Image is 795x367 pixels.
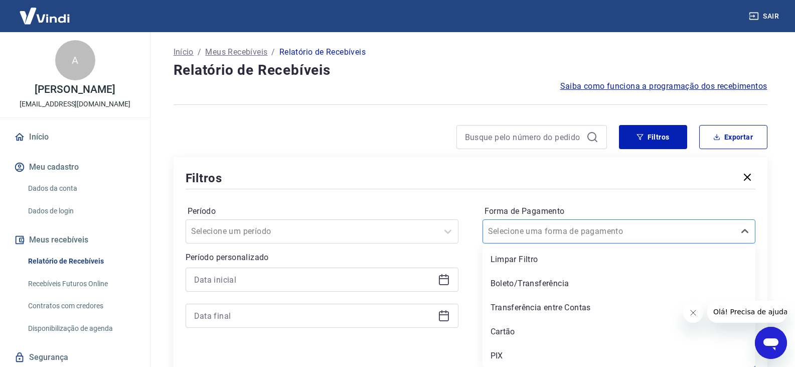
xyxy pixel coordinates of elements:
div: Limpar Filtro [483,250,755,270]
p: [EMAIL_ADDRESS][DOMAIN_NAME] [20,99,130,109]
input: Data inicial [194,272,434,287]
h5: Filtros [186,170,223,186]
div: Transferência entre Contas [483,298,755,318]
label: Forma de Pagamento [485,205,753,217]
div: Cartão [483,322,755,342]
a: Início [174,46,194,58]
p: Relatório de Recebíveis [279,46,366,58]
a: Recebíveis Futuros Online [24,274,138,294]
a: Dados da conta [24,178,138,199]
div: PIX [483,346,755,366]
a: Relatório de Recebíveis [24,251,138,272]
a: Meus Recebíveis [205,46,267,58]
a: Saiba como funciona a programação dos recebimentos [560,80,767,92]
a: Disponibilização de agenda [24,318,138,339]
p: Período personalizado [186,252,458,264]
button: Sair [747,7,783,26]
input: Data final [194,308,434,323]
iframe: Mensagem da empresa [707,301,787,323]
button: Meus recebíveis [12,229,138,251]
div: Boleto/Transferência [483,274,755,294]
label: Período [188,205,456,217]
p: / [271,46,275,58]
button: Meu cadastro [12,156,138,178]
button: Filtros [619,125,687,149]
span: Olá! Precisa de ajuda? [6,7,84,15]
p: / [198,46,201,58]
input: Busque pelo número do pedido [465,130,582,145]
a: Início [12,126,138,148]
iframe: Botão para abrir a janela de mensagens [755,327,787,359]
h4: Relatório de Recebíveis [174,60,767,80]
div: A [55,40,95,80]
button: Exportar [699,125,767,149]
a: Contratos com credores [24,296,138,316]
p: [PERSON_NAME] [35,84,115,95]
a: Dados de login [24,201,138,221]
img: Vindi [12,1,77,31]
iframe: Fechar mensagem [683,303,703,323]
